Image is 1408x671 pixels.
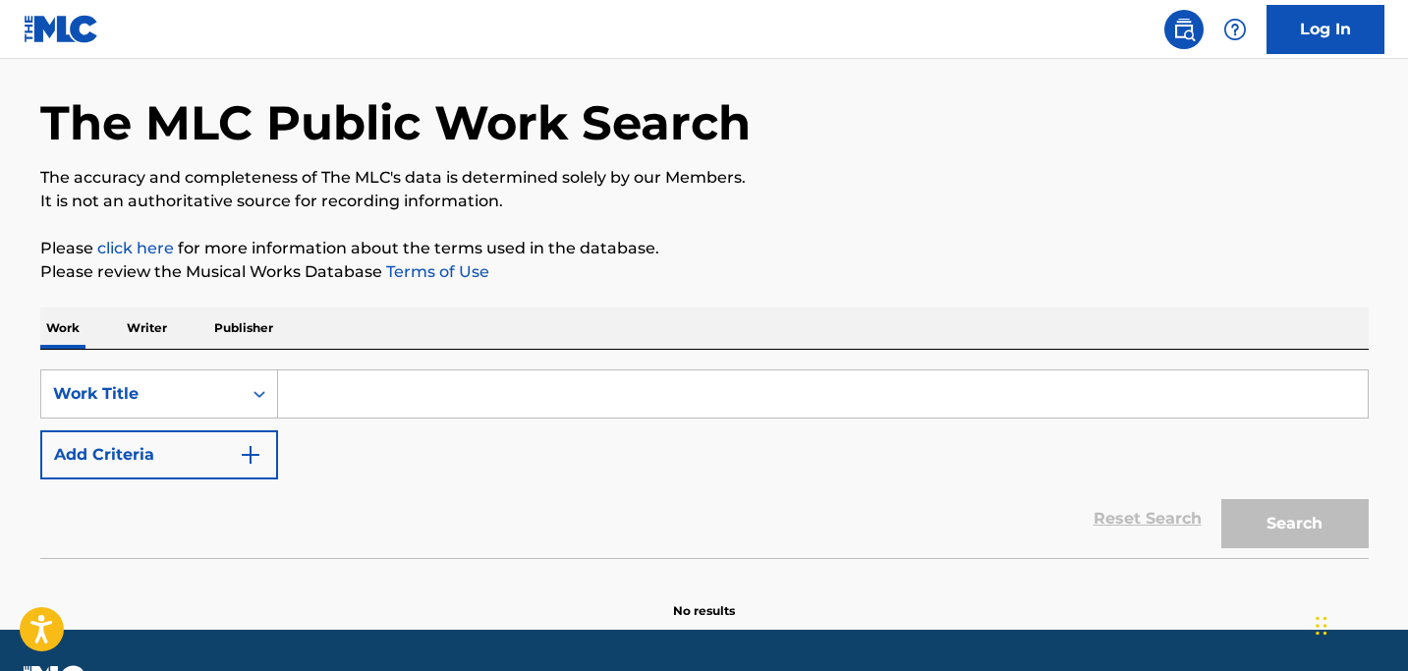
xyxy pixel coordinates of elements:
[40,166,1369,190] p: The accuracy and completeness of The MLC's data is determined solely by our Members.
[121,308,173,349] p: Writer
[40,260,1369,284] p: Please review the Musical Works Database
[239,443,262,467] img: 9d2ae6d4665cec9f34b9.svg
[208,308,279,349] p: Publisher
[24,15,99,43] img: MLC Logo
[1172,18,1196,41] img: search
[1215,10,1255,49] div: Help
[53,382,230,406] div: Work Title
[97,239,174,257] a: click here
[1267,5,1384,54] a: Log In
[1310,577,1408,671] iframe: Chat Widget
[40,93,751,152] h1: The MLC Public Work Search
[40,430,278,479] button: Add Criteria
[40,237,1369,260] p: Please for more information about the terms used in the database.
[1316,596,1327,655] div: Drag
[1164,10,1204,49] a: Public Search
[673,579,735,620] p: No results
[40,369,1369,558] form: Search Form
[40,190,1369,213] p: It is not an authoritative source for recording information.
[40,308,85,349] p: Work
[1223,18,1247,41] img: help
[382,262,489,281] a: Terms of Use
